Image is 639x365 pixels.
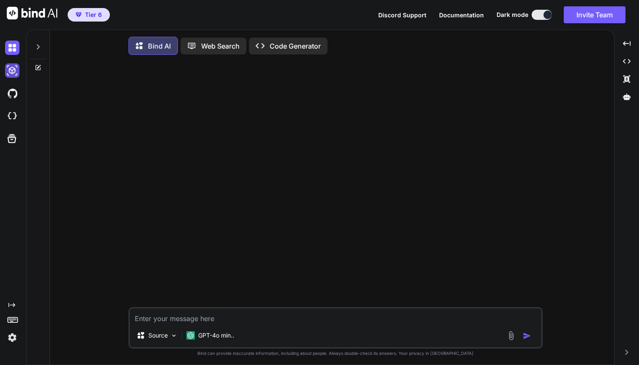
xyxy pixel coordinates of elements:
[270,41,321,51] p: Code Generator
[5,63,19,78] img: darkAi-studio
[439,11,484,19] button: Documentation
[5,330,19,345] img: settings
[148,41,171,51] p: Bind AI
[5,86,19,101] img: githubDark
[186,331,195,340] img: GPT-4o mini
[5,41,19,55] img: darkChat
[170,332,177,339] img: Pick Models
[506,331,516,340] img: attachment
[76,12,82,17] img: premium
[7,7,57,19] img: Bind AI
[497,11,528,19] span: Dark mode
[68,8,110,22] button: premiumTier 6
[198,331,234,340] p: GPT-4o min..
[523,332,531,340] img: icon
[378,11,426,19] button: Discord Support
[128,350,543,357] p: Bind can provide inaccurate information, including about people. Always double-check its answers....
[85,11,102,19] span: Tier 6
[201,41,240,51] p: Web Search
[5,109,19,123] img: cloudideIcon
[564,6,625,23] button: Invite Team
[148,331,168,340] p: Source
